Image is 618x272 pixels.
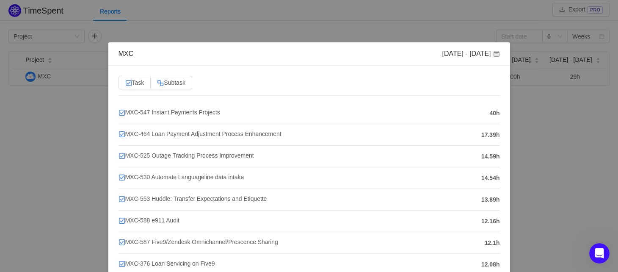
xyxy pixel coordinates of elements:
span: 17.39h [481,130,500,139]
span: MXC-525 Outage Tracking Process Improvement [119,152,254,159]
span: MXC-547 Instant Payments Projects [119,109,220,116]
span: 12.16h [481,217,500,226]
span: MXC-376 Loan Servicing on Five9 [119,260,215,267]
img: 10318 [119,261,125,267]
iframe: Intercom live chat [589,243,610,264]
img: 10318 [125,80,132,86]
div: MXC [119,49,134,58]
img: 10318 [119,239,125,246]
span: 12.08h [481,260,500,269]
span: MXC-553 Huddle: Transfer Expectations and Etiquette [119,195,267,202]
span: MXC-464 Loan Payment Adjustment Process Enhancement [119,130,281,137]
img: 10318 [119,109,125,116]
span: MXC-588 e911 Audit [119,217,179,224]
span: 14.59h [481,152,500,161]
span: Task [125,79,144,86]
span: 14.54h [481,174,500,183]
img: 10316 [157,80,164,86]
img: 10318 [119,196,125,203]
img: 10318 [119,174,125,181]
span: 12.1h [485,239,500,247]
span: MXC-530 Automate Languageline data intake [119,174,244,180]
span: Subtask [157,79,185,86]
span: 40h [489,109,499,118]
div: [DATE] - [DATE] [442,49,500,58]
span: MXC-587 Five9/Zendesk Omnichannel/Prescence Sharing [119,239,278,245]
img: 10318 [119,217,125,224]
img: 10318 [119,153,125,159]
span: 13.89h [481,195,500,204]
img: 10318 [119,131,125,138]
